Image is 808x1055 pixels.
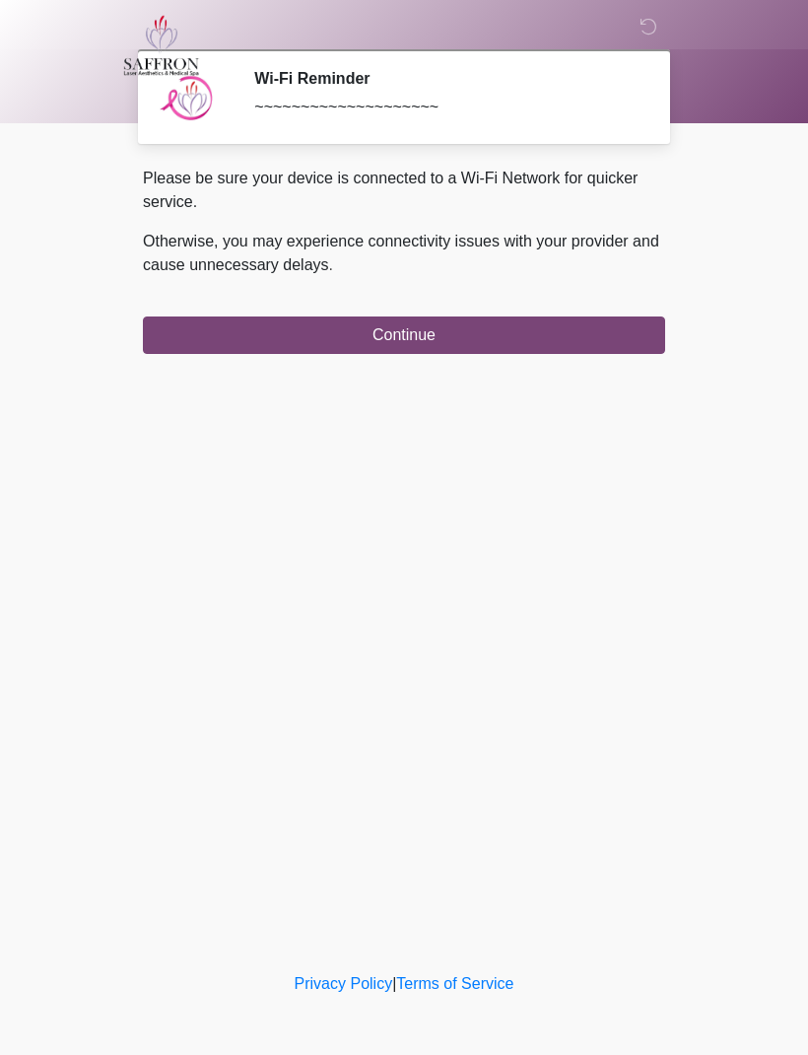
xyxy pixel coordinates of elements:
[158,69,217,128] img: Agent Avatar
[329,256,333,273] span: .
[396,975,513,992] a: Terms of Service
[295,975,393,992] a: Privacy Policy
[254,96,636,119] div: ~~~~~~~~~~~~~~~~~~~~
[143,230,665,277] p: Otherwise, you may experience connectivity issues with your provider and cause unnecessary delays
[143,167,665,214] p: Please be sure your device is connected to a Wi-Fi Network for quicker service.
[143,316,665,354] button: Continue
[392,975,396,992] a: |
[123,15,200,76] img: Saffron Laser Aesthetics and Medical Spa Logo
